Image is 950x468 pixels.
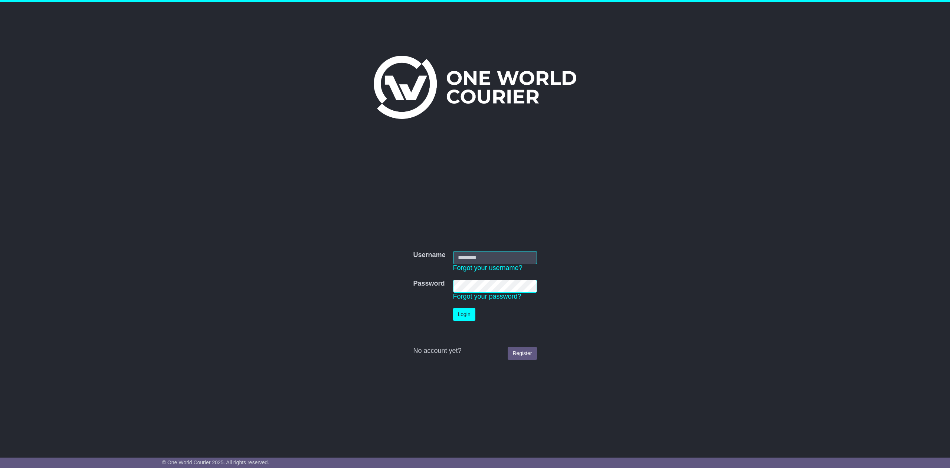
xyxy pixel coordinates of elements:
[453,293,521,300] a: Forgot your password?
[508,347,537,360] a: Register
[413,347,537,355] div: No account yet?
[413,251,445,259] label: Username
[162,459,269,465] span: © One World Courier 2025. All rights reserved.
[413,280,445,288] label: Password
[453,264,522,272] a: Forgot your username?
[374,56,576,119] img: One World
[453,308,475,321] button: Login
